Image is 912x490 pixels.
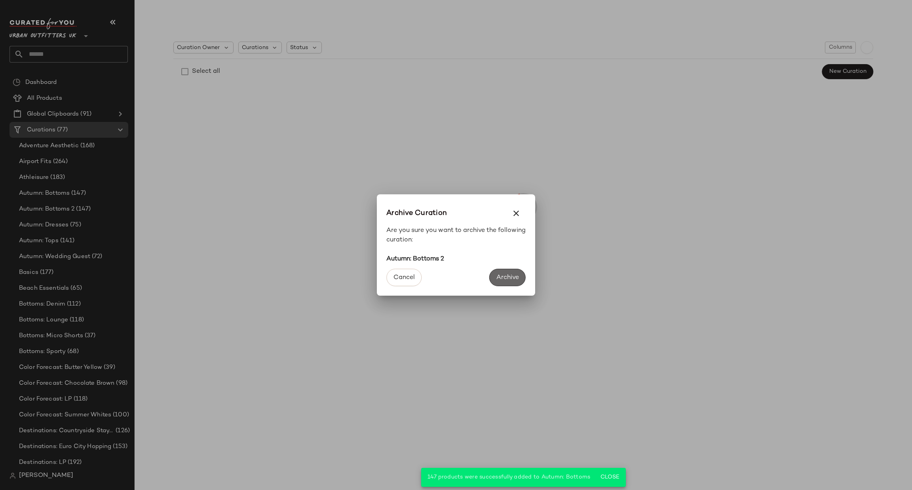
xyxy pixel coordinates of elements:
button: Archive [489,269,526,286]
button: Close [597,470,622,484]
b: Autumn: Bottoms 2 [386,256,444,262]
span: Cancel [393,274,415,281]
span: Archive Curation [386,208,447,219]
span: 147 products were successfully added to Autumn: Bottoms [427,474,591,480]
span: Close [600,474,619,481]
div: Are you sure you want to archive the following curation: [386,226,526,264]
span: Archive [496,274,519,281]
button: Cancel [386,269,422,286]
